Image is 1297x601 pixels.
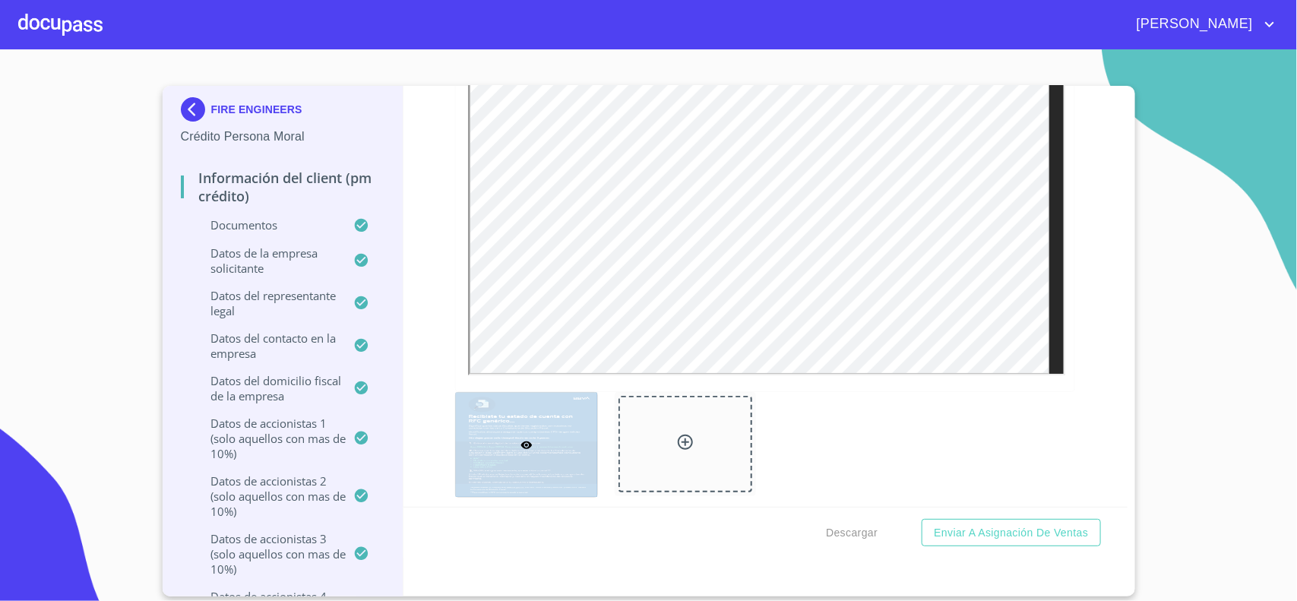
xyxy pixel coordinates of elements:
[820,519,884,547] button: Descargar
[211,103,302,115] p: FIRE ENGINEERS
[181,531,354,577] p: Datos de accionistas 3 (solo aquellos con mas de 10%)
[181,97,211,122] img: Docupass spot blue
[934,524,1088,542] span: Enviar a Asignación de Ventas
[181,416,354,461] p: Datos de accionistas 1 (solo aquellos con mas de 10%)
[455,498,596,540] p: Comprobante de Ingresos mes 2
[181,245,354,276] p: Datos de la empresa solicitante
[181,473,354,519] p: Datos de accionistas 2 (solo aquellos con mas de 10%)
[181,169,385,205] p: Información del Client (PM crédito)
[826,524,878,542] span: Descargar
[181,288,354,318] p: Datos del representante legal
[181,373,354,403] p: Datos del domicilio fiscal de la empresa
[922,519,1100,547] button: Enviar a Asignación de Ventas
[181,97,385,128] div: FIRE ENGINEERS
[181,128,385,146] p: Crédito Persona Moral
[1125,12,1279,36] button: account of current user
[1125,12,1261,36] span: [PERSON_NAME]
[181,217,354,232] p: Documentos
[181,331,354,361] p: Datos del contacto en la empresa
